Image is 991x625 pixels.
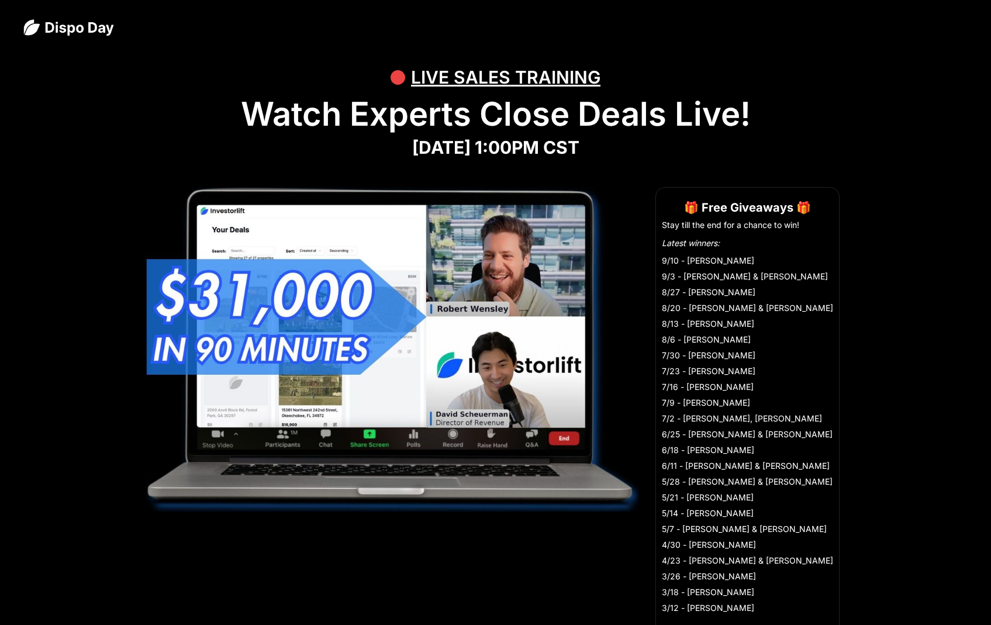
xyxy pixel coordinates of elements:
div: LIVE SALES TRAINING [411,60,600,95]
em: Latest winners: [662,238,720,248]
li: Stay till the end for a chance to win! [662,219,833,231]
li: 9/10 - [PERSON_NAME] 9/3 - [PERSON_NAME] & [PERSON_NAME] 8/27 - [PERSON_NAME] 8/20 - [PERSON_NAME... [662,253,833,616]
strong: [DATE] 1:00PM CST [412,137,579,158]
strong: 🎁 Free Giveaways 🎁 [684,201,811,215]
h1: Watch Experts Close Deals Live! [23,95,968,134]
